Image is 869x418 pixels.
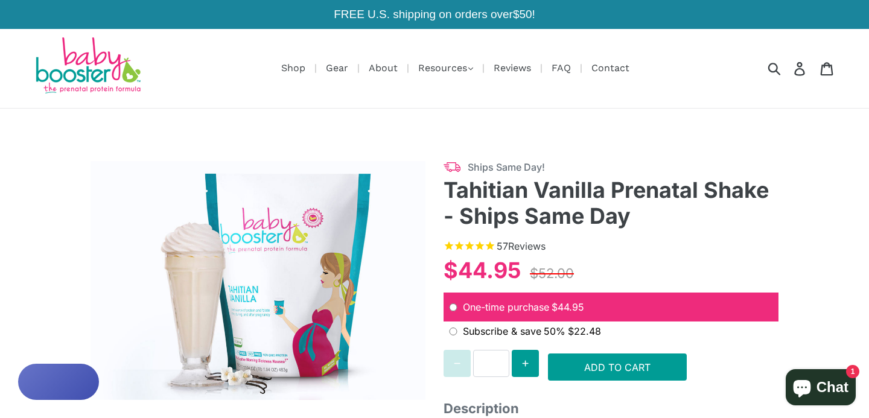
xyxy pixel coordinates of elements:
[513,8,520,21] span: $
[772,55,805,81] input: Search
[508,240,546,252] span: Reviews
[444,254,521,287] div: $44.95
[33,37,142,96] img: Baby Booster Prenatal Protein Supplements
[568,325,601,337] span: recurring price
[463,301,552,313] span: One-time purchase
[497,240,546,252] span: 57 reviews
[519,8,532,21] span: 50
[782,369,859,408] inbox-online-store-chat: Shopify online store chat
[488,60,537,75] a: Reviews
[548,353,687,381] button: Add to Cart
[473,350,509,377] input: Quantity for Tahitian Vanilla Prenatal Shake - Ships Same Day
[412,59,479,77] button: Resources
[18,364,99,400] button: Rewards
[275,60,311,75] a: Shop
[584,361,651,373] span: Add to Cart
[546,60,577,75] a: FAQ
[320,60,354,75] a: Gear
[444,177,778,229] h3: Tahitian Vanilla Prenatal Shake - Ships Same Day
[527,261,577,287] div: $52.00
[552,301,584,313] span: original price
[544,325,568,337] span: 50%
[444,239,778,255] span: Rated 4.7 out of 5 stars 57 reviews
[363,60,404,75] a: About
[512,350,539,377] button: Increase quantity for Tahitian Vanilla Prenatal Shake - Ships Same Day
[463,325,544,337] span: Subscribe & save
[468,160,778,174] span: Ships Same Day!
[585,60,635,75] a: Contact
